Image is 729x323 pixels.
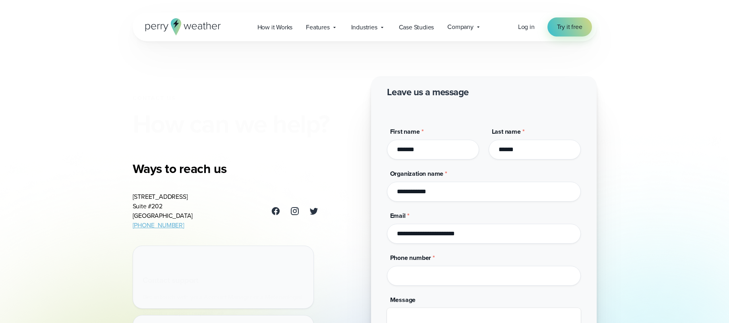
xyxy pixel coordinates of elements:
span: Last name [492,127,521,136]
a: How it Works [251,19,300,35]
span: Email [390,211,406,220]
h3: Ways to reach us [133,161,319,177]
span: Message [390,295,416,304]
span: Organization name [390,169,444,178]
address: [STREET_ADDRESS] Suite #202 [GEOGRAPHIC_DATA] [133,192,193,230]
a: Log in [518,22,535,32]
a: Case Studies [392,19,441,35]
span: Case Studies [399,23,434,32]
span: Log in [518,22,535,31]
span: Features [306,23,329,32]
span: Phone number [390,253,431,262]
span: Industries [351,23,377,32]
span: How it Works [257,23,293,32]
a: [PHONE_NUMBER] [133,221,184,230]
span: First name [390,127,420,136]
a: Try it free [547,17,592,37]
span: Company [447,22,474,32]
span: Try it free [557,22,582,32]
h2: Leave us a message [387,86,469,98]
